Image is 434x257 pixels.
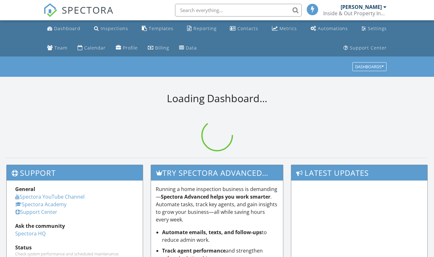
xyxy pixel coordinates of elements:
a: Contacts [227,23,261,35]
div: Profile [123,45,138,51]
a: Team [45,42,70,54]
a: Dashboard [45,23,83,35]
div: Templates [149,25,173,31]
div: Team [54,45,67,51]
div: Reporting [193,25,217,31]
a: Billing [145,42,172,54]
a: Settings [359,23,389,35]
div: Check system performance and scheduled maintenance. [15,251,134,256]
div: Metrics [280,25,297,31]
span: SPECTORA [62,3,114,16]
a: Calendar [75,42,108,54]
a: Company Profile [113,42,140,54]
a: Reporting [185,23,219,35]
input: Search everything... [175,4,302,16]
a: Support Center [15,208,57,215]
div: Billing [155,45,169,51]
a: Inspections [91,23,131,35]
div: [PERSON_NAME] [341,4,382,10]
strong: General [15,186,35,193]
div: Inside & Out Property Inspectors, Inc [323,10,387,16]
a: SPECTORA [43,9,114,22]
div: Status [15,244,134,251]
div: Data [186,45,197,51]
h3: Latest Updates [291,165,427,181]
h3: Support [7,165,143,181]
a: Metrics [269,23,299,35]
div: Support Center [350,45,387,51]
div: Settings [368,25,387,31]
h3: Try spectora advanced [DATE] [151,165,283,181]
div: Dashboards [355,65,384,69]
div: Inspections [101,25,128,31]
p: Running a home inspection business is demanding— . Automate tasks, track key agents, and gain ins... [156,185,279,223]
strong: Spectora Advanced helps you work smarter [161,193,270,200]
div: Calendar [84,45,106,51]
a: Support Center [341,42,389,54]
div: Contacts [237,25,258,31]
div: Dashboard [54,25,80,31]
div: Automations [318,25,348,31]
a: Spectora Academy [15,201,66,208]
img: The Best Home Inspection Software - Spectora [43,3,57,17]
strong: Track agent performance [162,247,226,254]
a: Spectora YouTube Channel [15,193,85,200]
li: to reduce admin work. [162,228,279,244]
a: Automations (Basic) [308,23,350,35]
button: Dashboards [352,63,387,71]
div: Ask the community [15,222,134,230]
a: Data [177,42,199,54]
strong: Automate emails, texts, and follow-ups [162,229,262,236]
a: Templates [139,23,176,35]
a: Spectora HQ [15,230,46,237]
